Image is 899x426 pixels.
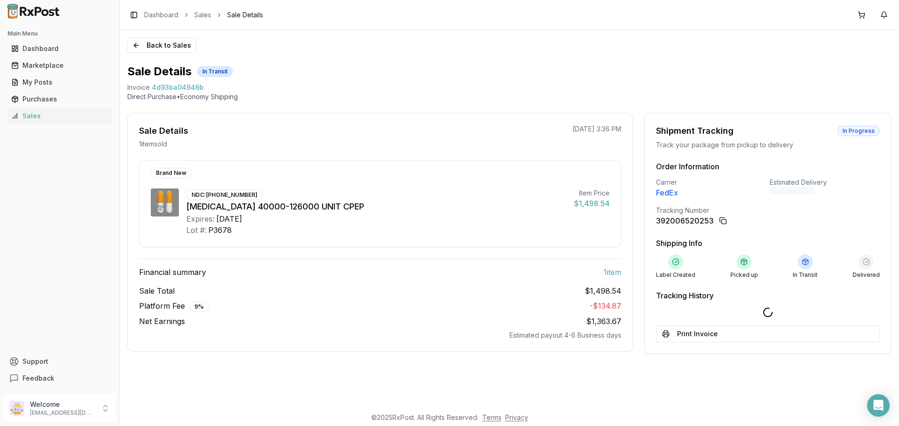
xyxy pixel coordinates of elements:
[4,108,116,123] button: Sales
[4,4,64,19] img: RxPost Logo
[793,271,818,279] div: In Transit
[127,38,196,53] button: Back to Sales
[139,139,167,149] p: 1 item sold
[656,161,880,172] h3: Order Information
[30,409,95,417] p: [EMAIL_ADDRESS][DOMAIN_NAME]
[144,10,263,20] nav: breadcrumb
[186,200,567,213] div: [MEDICAL_DATA] 40000-126000 UNIT CPEP
[22,374,54,383] span: Feedback
[4,75,116,90] button: My Posts
[656,238,880,249] h3: Shipping Info
[586,317,621,326] span: $1,363.67
[7,74,112,91] a: My Posts
[867,394,890,417] div: Open Intercom Messenger
[770,178,880,187] div: Estimated Delivery
[127,83,150,92] div: Invoice
[127,92,892,101] p: Direct Purchase • Economy Shipping
[656,124,734,137] div: Shipment Tracking
[11,94,108,104] div: Purchases
[656,187,766,198] div: FedEx
[139,316,185,327] span: Net Earnings
[127,64,192,79] h1: Sale Details
[208,224,232,236] div: P3678
[151,168,192,178] div: Brand New
[144,10,178,20] a: Dashboard
[139,300,209,312] span: Platform Fee
[4,58,116,73] button: Marketplace
[505,413,528,421] a: Privacy
[656,178,766,187] div: Carrier
[656,290,880,301] h3: Tracking History
[7,30,112,37] h2: Main Menu
[186,213,214,224] div: Expires:
[574,188,610,198] div: Item Price
[11,61,108,70] div: Marketplace
[186,190,263,200] div: NDC: [PHONE_NUMBER]
[7,91,112,108] a: Purchases
[585,285,621,296] span: $1,498.54
[139,124,188,137] div: Sale Details
[730,271,758,279] div: Picked up
[656,140,880,150] div: Track your package from pickup to delivery
[4,41,116,56] button: Dashboard
[186,224,206,236] div: Lot #:
[837,126,880,136] div: In Progress
[11,44,108,53] div: Dashboard
[11,111,108,121] div: Sales
[590,301,621,310] span: - $134.87
[7,108,112,124] a: Sales
[11,78,108,87] div: My Posts
[853,271,880,279] div: Delivered
[197,66,233,77] div: In Transit
[574,198,610,209] div: $1,498.54
[9,401,24,416] img: User avatar
[139,331,621,340] div: Estimated payout 4-6 Business days
[7,57,112,74] a: Marketplace
[139,267,206,278] span: Financial summary
[4,353,116,370] button: Support
[4,370,116,387] button: Feedback
[656,325,880,342] button: Print Invoice
[573,124,621,134] p: [DATE] 3:36 PM
[656,271,695,279] div: Label Created
[194,10,211,20] a: Sales
[227,10,263,20] span: Sale Details
[656,215,714,226] div: 392006520253
[189,302,209,312] div: 9 %
[139,285,175,296] span: Sale Total
[656,206,880,215] div: Tracking Number
[30,400,95,409] p: Welcome
[152,83,204,92] span: 4d93ba04946b
[4,92,116,107] button: Purchases
[216,213,242,224] div: [DATE]
[482,413,501,421] a: Terms
[151,188,179,217] img: Zenpep 40000-126000 UNIT CPEP
[7,40,112,57] a: Dashboard
[604,267,621,278] span: 1 item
